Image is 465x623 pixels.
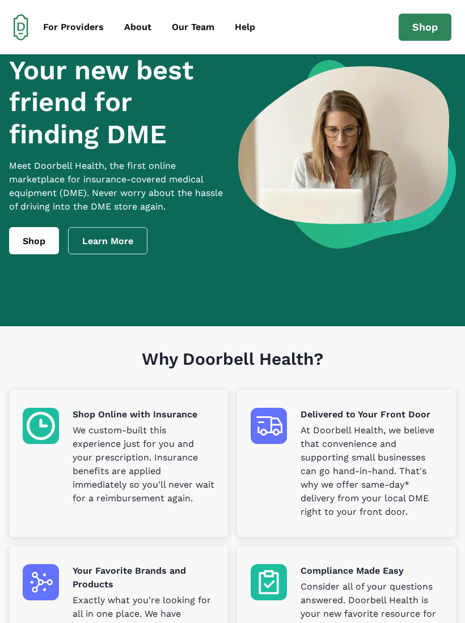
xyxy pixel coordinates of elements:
[73,564,214,591] p: Your Favorite Brands and Products
[9,54,227,150] h1: Your new best friend for finding DME
[34,16,113,39] a: For Providers
[9,227,59,254] a: Shop
[163,16,223,39] a: Our Team
[251,564,287,600] img: Compliance Made Easy icon
[124,20,151,34] div: About
[226,16,264,39] a: Help
[115,16,160,39] a: About
[23,564,59,600] img: Your Favorite Brands and Products icon
[9,349,456,390] h1: Why Doorbell Health?
[238,60,456,249] img: a woman looking at a computer
[301,424,442,519] p: At Doorbell Health, we believe that convenience and supporting small businesses can go hand-in-ha...
[9,159,227,214] p: Meet Doorbell Health, the first online marketplace for insurance-covered medical equipment (DME)....
[73,424,214,505] p: We custom-built this experience just for you and your prescription. Insurance benefits are applie...
[43,20,104,34] div: For Providers
[68,227,147,254] a: Learn More
[251,408,287,444] img: Delivered to Your Front Door icon
[73,408,214,421] p: Shop Online with Insurance
[235,20,255,34] div: Help
[301,408,442,421] p: Delivered to Your Front Door
[301,564,442,578] p: Compliance Made Easy
[172,20,214,34] div: Our Team
[23,408,59,444] img: Shop Online with Insurance icon
[399,14,451,41] a: Shop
